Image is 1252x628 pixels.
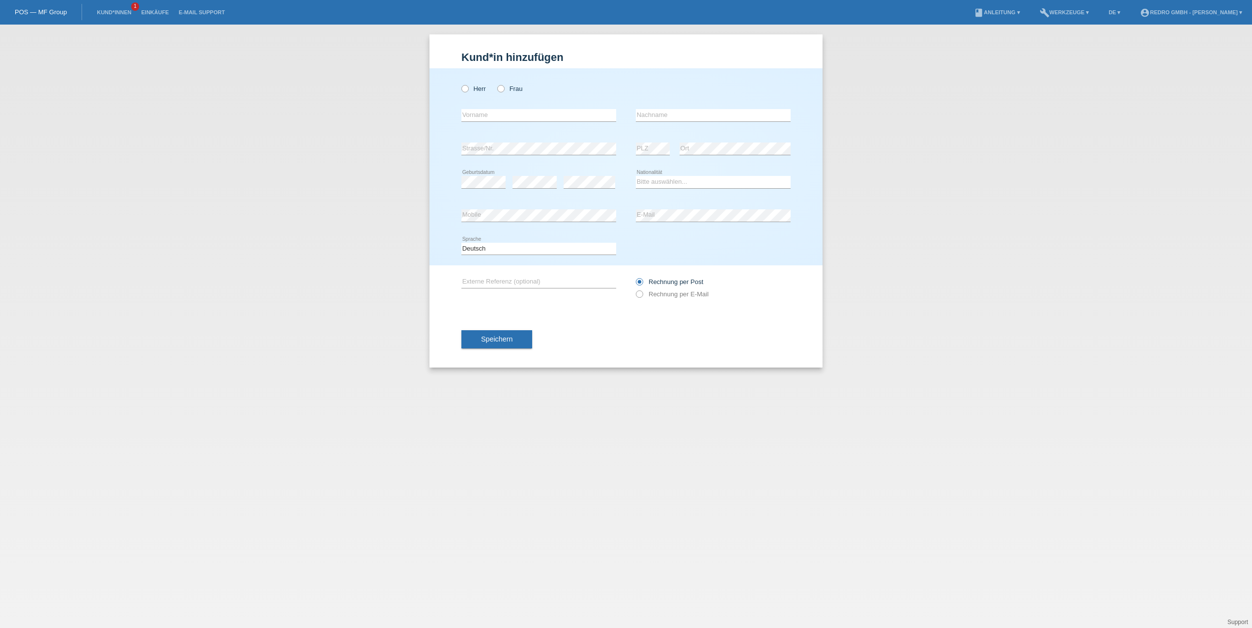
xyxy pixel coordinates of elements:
[461,85,486,92] label: Herr
[969,9,1024,15] a: bookAnleitung ▾
[461,51,791,63] h1: Kund*in hinzufügen
[1035,9,1094,15] a: buildWerkzeuge ▾
[461,85,468,91] input: Herr
[461,330,532,349] button: Speichern
[15,8,67,16] a: POS — MF Group
[497,85,522,92] label: Frau
[1135,9,1247,15] a: account_circleRedro GmbH - [PERSON_NAME] ▾
[636,290,642,303] input: Rechnung per E-Mail
[1227,619,1248,626] a: Support
[131,2,139,11] span: 1
[636,278,703,285] label: Rechnung per Post
[1104,9,1125,15] a: DE ▾
[481,335,512,343] span: Speichern
[136,9,173,15] a: Einkäufe
[1040,8,1050,18] i: build
[636,290,709,298] label: Rechnung per E-Mail
[174,9,230,15] a: E-Mail Support
[974,8,984,18] i: book
[92,9,136,15] a: Kund*innen
[497,85,504,91] input: Frau
[636,278,642,290] input: Rechnung per Post
[1140,8,1150,18] i: account_circle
